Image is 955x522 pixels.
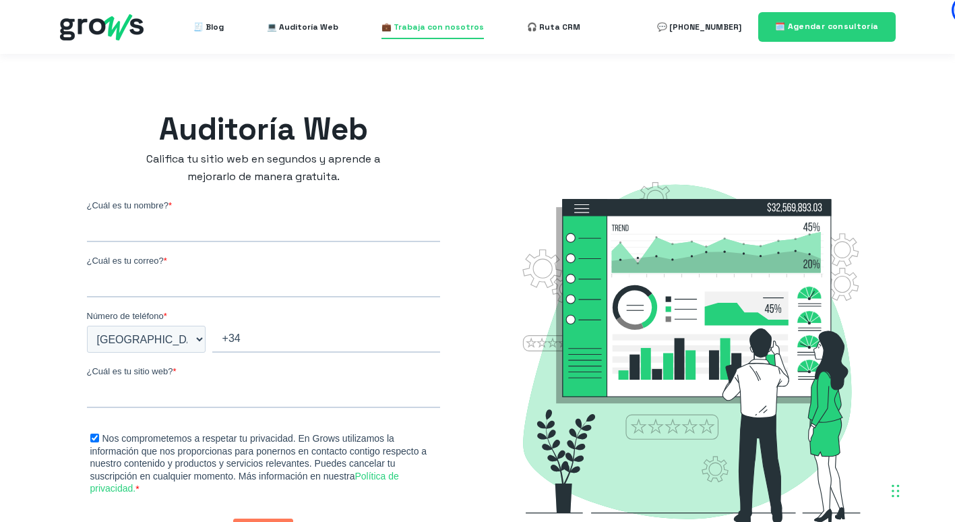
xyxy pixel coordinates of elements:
a: 🗓️ Agendar consultoría [758,12,896,41]
a: 💬 [PHONE_NUMBER] [657,13,741,40]
a: 💻 Auditoría Web [267,13,338,40]
h1: Auditoría Web [87,108,440,150]
span: ¿Cuál es tu correo? [87,256,164,266]
span: Número de teléfono [87,311,164,321]
a: Política de privacidad. [90,471,399,494]
a: 🧾 Blog [193,13,224,40]
input: Nos comprometemos a respetar tu privacidad. En Grows utilizamos la información que nos proporcion... [90,434,99,442]
span: Nos comprometemos a respetar tu privacidad. En Grows utilizamos la información que nos proporcion... [90,433,427,494]
div: Widget de chat [712,349,955,522]
a: 🎧 Ruta CRM [527,13,580,40]
img: grows - hubspot [60,14,144,40]
span: ¿Cuál es tu nombre? [87,200,168,210]
a: 💼 Trabaja con nosotros [381,13,484,40]
h2: Califica tu sitio web en segundos y aprende a mejorarlo de manera gratuita. [122,150,404,185]
iframe: Chat Widget [712,349,955,522]
span: ¿Cuál es tu sitio web? [87,366,173,376]
span: 🗓️ Agendar consultoría [775,21,879,32]
div: Arrastrar [892,471,900,511]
